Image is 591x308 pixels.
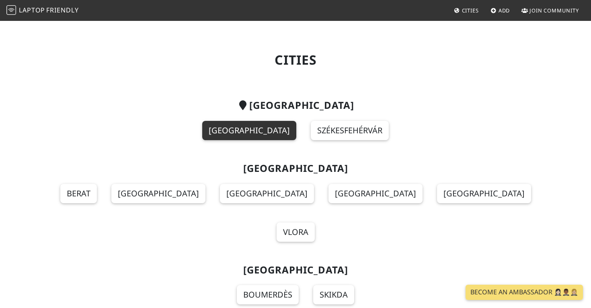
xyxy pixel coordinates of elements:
a: [GEOGRAPHIC_DATA] [202,121,296,140]
span: Friendly [46,6,78,14]
a: Become an Ambassador 🤵🏻‍♀️🤵🏾‍♂️🤵🏼‍♀️ [466,285,583,300]
a: Berat [60,184,97,203]
a: Skikda [313,285,354,304]
span: Cities [462,7,479,14]
a: [GEOGRAPHIC_DATA] [111,184,205,203]
span: Join Community [529,7,579,14]
h2: [GEOGRAPHIC_DATA] [35,100,556,111]
img: LaptopFriendly [6,5,16,15]
a: Vlora [277,222,315,242]
span: Laptop [19,6,45,14]
a: [GEOGRAPHIC_DATA] [437,184,531,203]
a: Boumerdès [237,285,299,304]
h2: [GEOGRAPHIC_DATA] [35,163,556,174]
a: Add [487,3,513,18]
a: Székesfehérvár [311,121,389,140]
a: LaptopFriendly LaptopFriendly [6,4,79,18]
a: [GEOGRAPHIC_DATA] [220,184,314,203]
h2: [GEOGRAPHIC_DATA] [35,264,556,276]
a: Join Community [518,3,582,18]
span: Add [499,7,510,14]
a: [GEOGRAPHIC_DATA] [328,184,423,203]
a: Cities [451,3,482,18]
h1: Cities [35,52,556,67]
